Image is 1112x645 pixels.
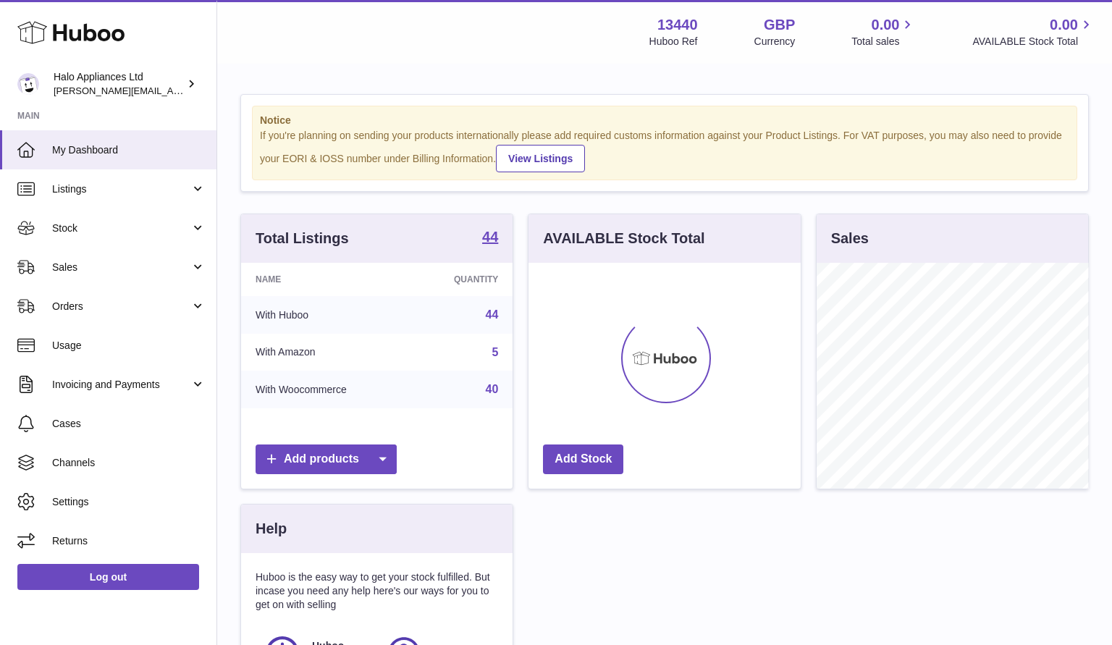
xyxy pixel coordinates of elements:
[241,296,410,334] td: With Huboo
[52,495,206,509] span: Settings
[256,519,287,539] h3: Help
[482,229,498,244] strong: 44
[872,15,900,35] span: 0.00
[851,15,916,49] a: 0.00 Total sales
[52,417,206,431] span: Cases
[649,35,698,49] div: Huboo Ref
[543,444,623,474] a: Add Stock
[52,222,190,235] span: Stock
[52,182,190,196] span: Listings
[972,15,1095,49] a: 0.00 AVAILABLE Stock Total
[52,300,190,313] span: Orders
[482,229,498,247] a: 44
[486,308,499,321] a: 44
[241,334,410,371] td: With Amazon
[764,15,795,35] strong: GBP
[851,35,916,49] span: Total sales
[972,35,1095,49] span: AVAILABLE Stock Total
[486,383,499,395] a: 40
[492,346,498,358] a: 5
[260,129,1069,172] div: If you're planning on sending your products internationally please add required customs informati...
[496,145,585,172] a: View Listings
[256,444,397,474] a: Add products
[54,70,184,98] div: Halo Appliances Ltd
[754,35,796,49] div: Currency
[241,371,410,408] td: With Woocommerce
[52,261,190,274] span: Sales
[52,143,206,157] span: My Dashboard
[256,570,498,612] p: Huboo is the easy way to get your stock fulfilled. But incase you need any help here's our ways f...
[17,73,39,95] img: paul@haloappliances.com
[260,114,1069,127] strong: Notice
[543,229,704,248] h3: AVAILABLE Stock Total
[52,378,190,392] span: Invoicing and Payments
[52,456,206,470] span: Channels
[52,339,206,353] span: Usage
[256,229,349,248] h3: Total Listings
[1050,15,1078,35] span: 0.00
[831,229,869,248] h3: Sales
[52,534,206,548] span: Returns
[17,564,199,590] a: Log out
[657,15,698,35] strong: 13440
[241,263,410,296] th: Name
[54,85,290,96] span: [PERSON_NAME][EMAIL_ADDRESS][DOMAIN_NAME]
[410,263,513,296] th: Quantity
